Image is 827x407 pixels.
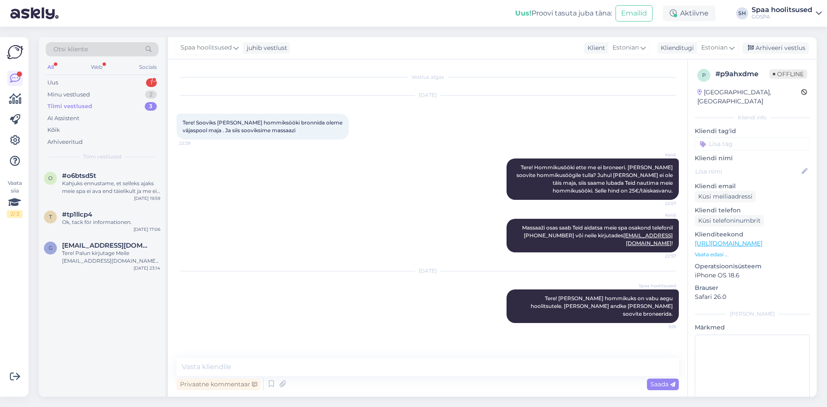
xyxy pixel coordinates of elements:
[695,182,810,191] p: Kliendi email
[89,62,104,73] div: Web
[769,69,807,79] span: Offline
[657,43,694,53] div: Klienditugi
[695,154,810,163] p: Kliendi nimi
[702,72,706,78] span: p
[62,172,96,180] span: #o6btsd5t
[47,138,83,146] div: Arhiveeritud
[644,200,676,207] span: 22:57
[644,152,676,158] span: Keidi
[7,210,22,218] div: 2 / 3
[48,175,53,181] span: o
[616,5,653,22] button: Emailid
[177,91,679,99] div: [DATE]
[7,179,22,218] div: Vaata siia
[695,310,810,318] div: [PERSON_NAME]
[137,62,159,73] div: Socials
[695,283,810,292] p: Brauser
[644,323,676,330] span: 9:16
[243,43,287,53] div: juhib vestlust
[743,42,809,54] div: Arhiveeri vestlus
[47,90,90,99] div: Minu vestlused
[695,292,810,301] p: Safari 26.0
[516,164,674,194] span: Tere! Hommikusööki ette me ei broneeri. [PERSON_NAME] soovite hommikusöögile tulla? Juhul [PERSON...
[695,239,762,247] a: [URL][DOMAIN_NAME]
[62,249,160,265] div: Tere! Palun kirjutage Meile [EMAIL_ADDRESS][DOMAIN_NAME] [PERSON_NAME] Teile edastada päringu!
[584,43,605,53] div: Klient
[695,127,810,136] p: Kliendi tag'id
[134,226,160,233] div: [DATE] 17:06
[522,224,674,246] span: Massaaži osas saab Teid aidatsa meie spa osakond telefonil [PHONE_NUMBER] või neile kirjutades !
[695,114,810,121] div: Kliendi info
[47,126,60,134] div: Kõik
[46,62,56,73] div: All
[623,232,673,246] a: [EMAIL_ADDRESS][DOMAIN_NAME]
[697,88,801,106] div: [GEOGRAPHIC_DATA], [GEOGRAPHIC_DATA]
[612,43,639,53] span: Estonian
[145,90,157,99] div: 2
[49,214,52,220] span: t
[62,242,152,249] span: gailetamme@gmail.com
[531,295,674,317] span: Tere! [PERSON_NAME] hommikuks on vabu aegu hoolitsutele. [PERSON_NAME] andke [PERSON_NAME] soovit...
[62,180,160,195] div: Kahjuks ennustame, et selleks ajaks meie spa ei ava end täielikult ja me ei saa väljast pool maja...
[145,102,157,111] div: 3
[701,43,728,53] span: Estonian
[695,167,800,176] input: Lisa nimi
[695,271,810,280] p: iPhone OS 18.6
[62,218,160,226] div: Ok, tack för informationen.
[177,73,679,81] div: Vestlus algas
[695,251,810,258] p: Vaata edasi ...
[180,43,232,53] span: Spaa hoolitsused
[47,114,79,123] div: AI Assistent
[695,262,810,271] p: Operatsioonisüsteem
[53,45,88,54] span: Otsi kliente
[177,379,261,390] div: Privaatne kommentaar
[134,195,160,202] div: [DATE] 19:59
[752,13,812,20] div: GOSPA
[83,153,121,161] span: Tiimi vestlused
[695,137,810,150] input: Lisa tag
[644,212,676,218] span: Keidi
[715,69,769,79] div: # p9ahxdme
[134,265,160,271] div: [DATE] 23:14
[7,44,23,60] img: Askly Logo
[695,215,764,227] div: Küsi telefoninumbrit
[47,78,58,87] div: Uus
[183,119,344,134] span: Tere! Sooviks [PERSON_NAME] hommiksööki bronnida oleme väjaspool maja . Ja siis sooviksime massaazi
[644,253,676,259] span: 22:57
[177,267,679,275] div: [DATE]
[695,206,810,215] p: Kliendi telefon
[663,6,715,21] div: Aktiivne
[179,140,211,146] span: 22:39
[49,245,53,251] span: g
[515,9,532,17] b: Uus!
[695,230,810,239] p: Klienditeekond
[650,380,675,388] span: Saada
[47,102,92,111] div: Tiimi vestlused
[639,283,676,289] span: Spaa hoolitsused
[695,323,810,332] p: Märkmed
[62,211,92,218] span: #tp1llcp4
[146,78,157,87] div: 1
[752,6,812,13] div: Spaa hoolitsused
[752,6,822,20] a: Spaa hoolitsusedGOSPA
[695,191,756,202] div: Küsi meiliaadressi
[736,7,748,19] div: SH
[515,8,612,19] div: Proovi tasuta juba täna:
